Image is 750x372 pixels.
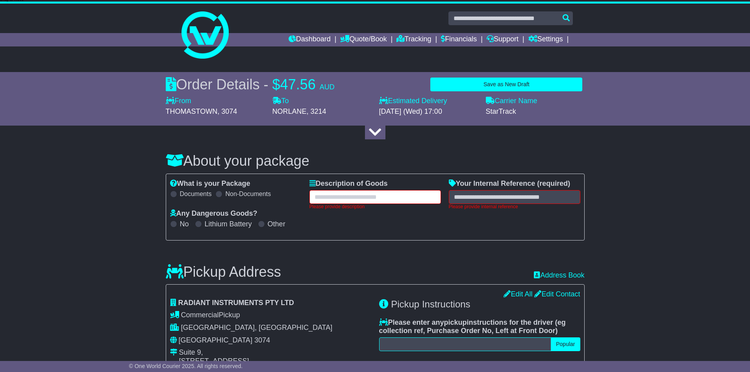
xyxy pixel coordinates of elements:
div: Please provide description [309,204,441,209]
a: Dashboard [289,33,331,46]
div: Please provide internal reference [449,204,580,209]
span: RADIANT INSTRUMENTS PTY LTD [178,299,294,307]
span: © One World Courier 2025. All rights reserved. [129,363,243,369]
label: What is your Package [170,180,250,188]
label: No [180,220,189,229]
label: Any Dangerous Goods? [170,209,257,218]
a: Tracking [396,33,431,46]
label: From [166,97,191,105]
div: [STREET_ADDRESS], [179,357,251,366]
div: StarTrack [486,107,585,116]
a: Edit Contact [534,290,580,298]
span: , 3074 [217,107,237,115]
label: Other [268,220,285,229]
div: Suite 9, [179,348,251,357]
label: Estimated Delivery [379,97,478,105]
a: Settings [528,33,563,46]
span: Commercial [181,311,219,319]
span: eg collection ref, Purchase Order No, Left at Front Door [379,318,566,335]
a: Quote/Book [340,33,387,46]
span: 3074 [254,336,270,344]
label: Please enter any instructions for the driver ( ) [379,318,580,335]
label: To [272,97,289,105]
label: Carrier Name [486,97,537,105]
h3: Pickup Address [166,264,281,280]
span: Pickup Instructions [391,299,470,309]
a: Edit All [504,290,532,298]
span: $ [272,76,280,93]
div: Pickup [170,311,371,320]
div: [DATE] (Wed) 17:00 [379,107,478,116]
a: Financials [441,33,477,46]
button: Popular [551,337,580,351]
span: [GEOGRAPHIC_DATA], [GEOGRAPHIC_DATA] [181,324,333,331]
span: AUD [320,83,335,91]
a: Address Book [534,271,584,280]
div: Order Details - [166,76,335,93]
label: Lithium Battery [205,220,252,229]
label: Documents [180,190,212,198]
a: Support [487,33,519,46]
button: Save as New Draft [430,78,582,91]
span: 47.56 [280,76,316,93]
span: pickup [444,318,467,326]
span: NORLANE [272,107,307,115]
span: , 3214 [307,107,326,115]
label: Non-Documents [225,190,271,198]
span: THOMASTOWN [166,107,218,115]
label: Your Internal Reference (required) [449,180,570,188]
h3: About your package [166,153,585,169]
label: Description of Goods [309,180,388,188]
span: [GEOGRAPHIC_DATA] [179,336,252,344]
